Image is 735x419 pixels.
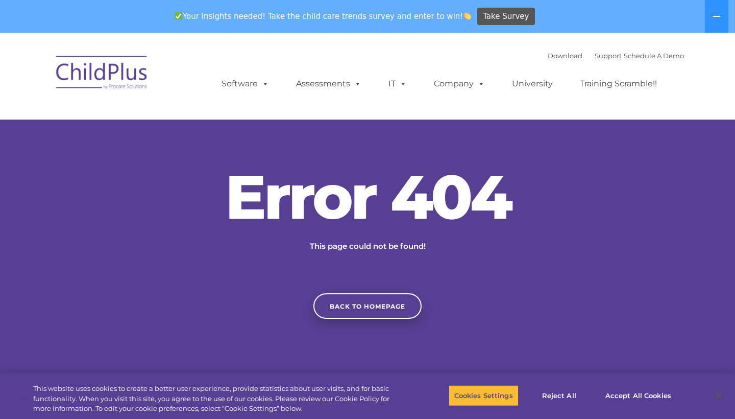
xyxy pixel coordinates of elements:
a: Download [548,52,582,60]
a: University [502,74,563,94]
button: Accept All Cookies [600,385,677,406]
h2: Error 404 [214,166,521,227]
a: Support [595,52,622,60]
button: Cookies Settings [449,385,519,406]
button: Reject All [527,385,591,406]
span: Your insights needed! Take the child care trends survey and enter to win! [170,7,476,27]
a: Back to homepage [313,293,422,319]
img: ChildPlus by Procare Solutions [51,49,153,100]
a: Training Scramble!! [570,74,667,94]
p: This page could not be found! [260,240,475,252]
font: | [548,52,684,60]
img: ✅ [175,12,182,20]
span: Take Survey [483,8,529,26]
a: Company [424,74,495,94]
a: Schedule A Demo [624,52,684,60]
a: IT [378,74,417,94]
a: Assessments [286,74,372,94]
button: Close [707,384,730,407]
a: Take Survey [477,8,535,26]
div: This website uses cookies to create a better user experience, provide statistics about user visit... [33,384,404,414]
img: 👏 [463,12,471,20]
a: Software [211,74,279,94]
